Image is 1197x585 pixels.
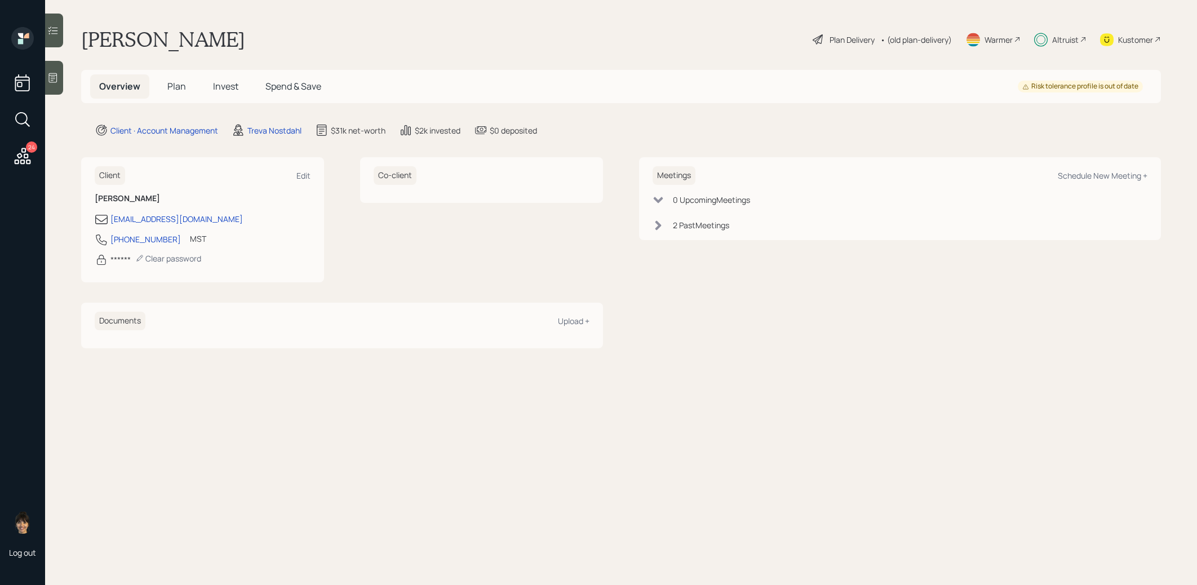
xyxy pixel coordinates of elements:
[247,125,302,136] div: Treva Nostdahl
[490,125,537,136] div: $0 deposited
[135,253,201,264] div: Clear password
[110,233,181,245] div: [PHONE_NUMBER]
[374,166,416,185] h6: Co-client
[415,125,460,136] div: $2k invested
[9,547,36,558] div: Log out
[653,166,695,185] h6: Meetings
[985,34,1013,46] div: Warmer
[81,27,245,52] h1: [PERSON_NAME]
[95,194,311,203] h6: [PERSON_NAME]
[1058,170,1147,181] div: Schedule New Meeting +
[558,316,589,326] div: Upload +
[190,233,206,245] div: MST
[1118,34,1153,46] div: Kustomer
[95,166,125,185] h6: Client
[880,34,952,46] div: • (old plan-delivery)
[26,141,37,153] div: 24
[331,125,385,136] div: $31k net-worth
[673,219,729,231] div: 2 Past Meeting s
[11,511,34,534] img: treva-nostdahl-headshot.png
[167,80,186,92] span: Plan
[673,194,750,206] div: 0 Upcoming Meeting s
[213,80,238,92] span: Invest
[95,312,145,330] h6: Documents
[110,125,218,136] div: Client · Account Management
[1052,34,1079,46] div: Altruist
[1022,82,1138,91] div: Risk tolerance profile is out of date
[830,34,875,46] div: Plan Delivery
[296,170,311,181] div: Edit
[99,80,140,92] span: Overview
[265,80,321,92] span: Spend & Save
[110,213,243,225] div: [EMAIL_ADDRESS][DOMAIN_NAME]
